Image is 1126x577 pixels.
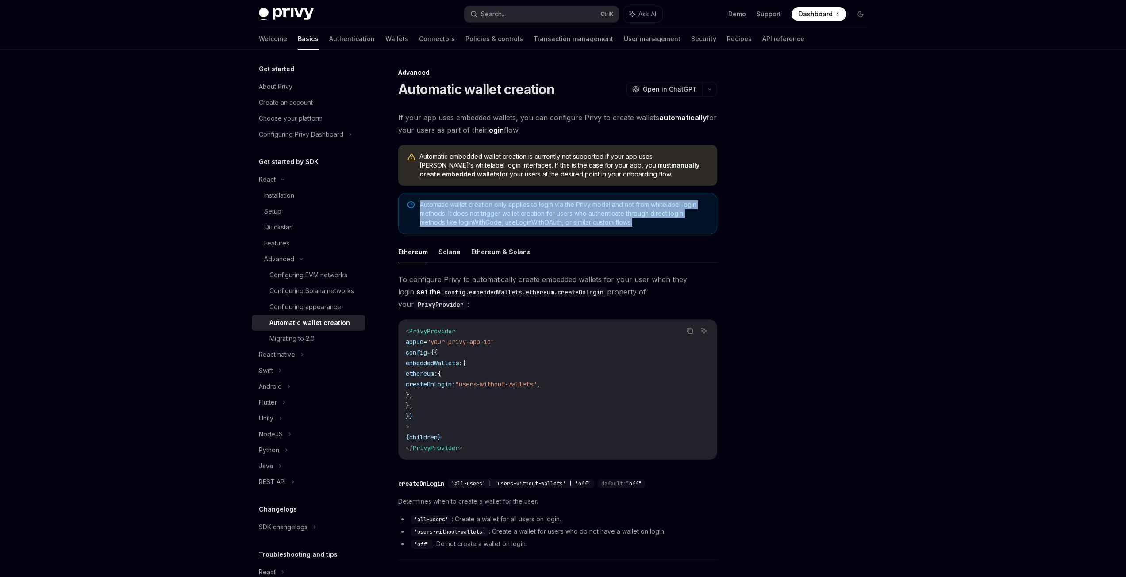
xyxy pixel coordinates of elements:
span: PrivyProvider [409,327,455,335]
h5: Changelogs [259,504,297,515]
svg: Note [407,201,415,208]
button: Copy the contents from the code block [684,325,696,336]
div: Configuring Solana networks [269,286,354,296]
div: Setup [264,206,281,217]
span: { [430,348,434,356]
h5: Troubleshooting and tips [259,549,338,560]
code: 'all-users' [411,515,452,524]
span: }, [406,391,413,399]
span: "off" [626,480,642,487]
a: Automatic wallet creation [252,315,365,331]
div: Search... [481,9,506,19]
a: User management [624,28,680,50]
span: }, [406,401,413,409]
div: Configuring EVM networks [269,270,347,280]
span: } [438,433,441,441]
span: children [409,433,438,441]
div: React [259,174,276,185]
a: Quickstart [252,219,365,235]
span: appId [406,338,423,346]
a: Features [252,235,365,251]
a: Demo [728,10,746,19]
code: 'users-without-wallets' [411,527,489,536]
button: Open in ChatGPT [626,82,702,97]
div: Android [259,381,282,392]
h5: Get started [259,64,294,74]
span: { [406,433,409,441]
span: { [434,348,438,356]
span: "users-without-wallets" [455,380,537,388]
span: < [406,327,409,335]
a: Support [757,10,781,19]
span: </ [406,444,413,452]
a: Authentication [329,28,375,50]
div: createOnLogin [398,479,444,488]
span: Ask AI [638,10,656,19]
button: Ask AI [623,6,662,22]
div: Unity [259,413,273,424]
svg: Warning [407,153,416,162]
div: REST API [259,477,286,487]
strong: login [487,126,504,134]
strong: set the [416,287,607,296]
a: Connectors [419,28,455,50]
button: Ethereum & Solana [471,241,531,262]
a: Recipes [727,28,752,50]
div: Create an account [259,97,313,108]
div: Installation [264,190,294,201]
span: = [423,338,427,346]
h1: Automatic wallet creation [398,81,554,97]
h5: Get started by SDK [259,157,319,167]
span: If your app uses embedded wallets, you can configure Privy to create wallets for your users as pa... [398,111,717,136]
div: Features [264,238,289,248]
span: > [406,423,409,431]
div: Automatic wallet creation [269,317,350,328]
span: Determines when to create a wallet for the user. [398,496,717,507]
a: Create an account [252,95,365,111]
span: , [537,380,540,388]
span: To configure Privy to automatically create embedded wallets for your user when they login, proper... [398,273,717,310]
li: : Create a wallet for users who do not have a wallet on login. [398,526,717,537]
span: { [462,359,466,367]
span: PrivyProvider [413,444,459,452]
div: Java [259,461,273,471]
a: Configuring appearance [252,299,365,315]
div: Swift [259,365,273,376]
span: config [406,348,427,356]
div: React native [259,349,295,360]
span: Dashboard [799,10,833,19]
a: About Privy [252,79,365,95]
div: About Privy [259,81,292,92]
div: Advanced [398,68,717,77]
span: Open in ChatGPT [643,85,697,94]
a: API reference [762,28,804,50]
span: embeddedWallets: [406,359,462,367]
a: Choose your platform [252,111,365,126]
a: Migrating to 2.0 [252,331,365,347]
a: Security [691,28,716,50]
a: Transaction management [534,28,613,50]
span: 'all-users' | 'users-without-wallets' | 'off' [451,480,591,487]
a: Wallets [385,28,408,50]
div: Configuring appearance [269,302,341,312]
span: = [427,348,430,356]
div: Quickstart [264,222,293,233]
div: Advanced [264,254,294,264]
span: Ctrl K [600,11,614,18]
div: Migrating to 2.0 [269,333,315,344]
div: Python [259,445,279,455]
div: Flutter [259,397,277,408]
a: Configuring Solana networks [252,283,365,299]
button: Solana [438,241,461,262]
div: NodeJS [259,429,283,439]
div: Choose your platform [259,113,323,124]
a: Installation [252,187,365,203]
li: : Create a wallet for all users on login. [398,514,717,524]
li: : Do not create a wallet on login. [398,539,717,549]
span: Automatic embedded wallet creation is currently not supported if your app uses [PERSON_NAME]’s wh... [419,152,708,179]
span: "your-privy-app-id" [427,338,494,346]
span: createOnLogin: [406,380,455,388]
a: Welcome [259,28,287,50]
a: Policies & controls [465,28,523,50]
a: Dashboard [792,7,846,21]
